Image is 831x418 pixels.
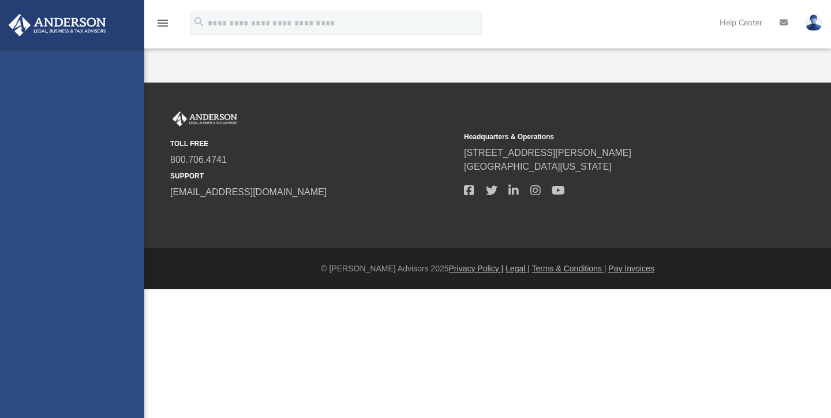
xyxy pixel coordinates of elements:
img: User Pic [805,14,822,31]
a: Legal | [506,264,530,273]
img: Anderson Advisors Platinum Portal [170,111,239,126]
a: Terms & Conditions | [532,264,607,273]
small: SUPPORT [170,171,456,181]
a: [STREET_ADDRESS][PERSON_NAME] [464,148,631,158]
i: menu [156,16,170,30]
small: TOLL FREE [170,139,456,149]
a: Pay Invoices [608,264,654,273]
a: Privacy Policy | [449,264,504,273]
a: 800.706.4741 [170,155,227,165]
div: © [PERSON_NAME] Advisors 2025 [144,263,831,275]
a: [GEOGRAPHIC_DATA][US_STATE] [464,162,612,171]
i: search [193,16,205,28]
small: Headquarters & Operations [464,132,750,142]
img: Anderson Advisors Platinum Portal [5,14,110,36]
a: menu [156,22,170,30]
a: [EMAIL_ADDRESS][DOMAIN_NAME] [170,187,327,197]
